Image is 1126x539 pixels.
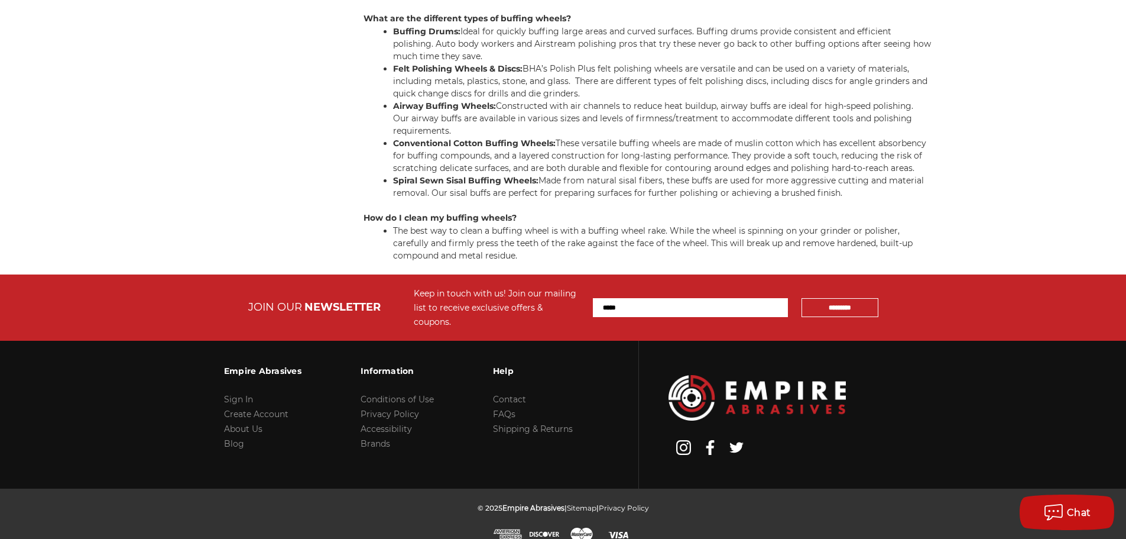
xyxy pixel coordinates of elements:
[361,359,434,383] h3: Information
[393,175,924,198] span: Made from natural sisal fibers, these buffs are used for more aggressive cutting and material rem...
[493,424,573,434] a: Shipping & Returns
[458,26,460,37] strong: :
[224,394,253,405] a: Sign In
[364,13,571,24] strong: What are the different types of buffing wheels?
[1067,507,1091,518] span: Chat
[520,63,523,74] strong: :
[361,394,434,405] a: Conditions of Use
[669,375,846,421] img: Empire Abrasives Logo Image
[553,138,556,149] strong: :
[493,394,526,405] a: Contact
[304,301,381,314] span: NEWSLETTER
[393,101,913,136] span: Constructed with air channels to reduce heat buildup, airway buffs are ideal for high-speed polis...
[361,438,390,449] a: Brands
[567,504,596,512] a: Sitemap
[536,175,538,186] strong: :
[478,501,649,515] p: © 2025 | |
[493,409,515,419] a: FAQs
[494,101,496,111] strong: :
[361,424,412,434] a: Accessibility
[502,504,564,512] span: Empire Abrasives
[224,409,288,419] a: Create Account
[393,138,926,173] span: These versatile buffing wheels are made of muslin cotton which has excellent absorbency for buffi...
[393,63,520,74] a: Felt Polishing Wheels & Discs
[361,409,419,419] a: Privacy Policy
[599,504,649,512] a: Privacy Policy
[364,212,517,223] strong: How do I clean my buffing wheels?
[224,359,301,383] h3: Empire Abrasives
[414,286,581,329] div: Keep in touch with us! Join our mailing list to receive exclusive offers & coupons.
[393,26,931,62] span: Ideal for quickly buffing large areas and curved surfaces. Buffing drums provide consistent and e...
[224,424,262,434] a: About Us
[393,101,494,111] a: Airway Buffing Wheels
[248,301,302,314] span: JOIN OUR
[393,138,553,149] a: Conventional Cotton Buffing Wheels
[393,26,458,37] a: Buffing Drums
[493,359,573,383] h3: Help
[393,175,536,186] a: Spiral Sewn Sisal Buffing Wheels
[1020,495,1114,530] button: Chat
[393,63,927,99] span: BHA’s Polish Plus felt polishing wheels are versatile and can be used on a variety of materials, ...
[393,225,913,261] span: The best way to clean a buffing wheel is with a buffing wheel rake. While the wheel is spinning o...
[224,438,244,449] a: Blog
